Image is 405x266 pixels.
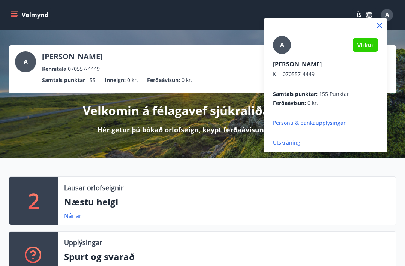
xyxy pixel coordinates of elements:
span: Virkur [357,42,373,49]
span: Ferðaávísun : [273,99,306,107]
span: 0 kr. [307,99,318,107]
p: Útskráning [273,139,378,146]
p: 070557-4449 [273,70,378,78]
span: A [280,41,284,49]
p: [PERSON_NAME] [273,60,378,68]
span: 155 Punktar [319,90,349,98]
span: Kt. [273,70,280,78]
p: Persónu & bankaupplýsingar [273,119,378,127]
span: Samtals punktar : [273,90,318,98]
